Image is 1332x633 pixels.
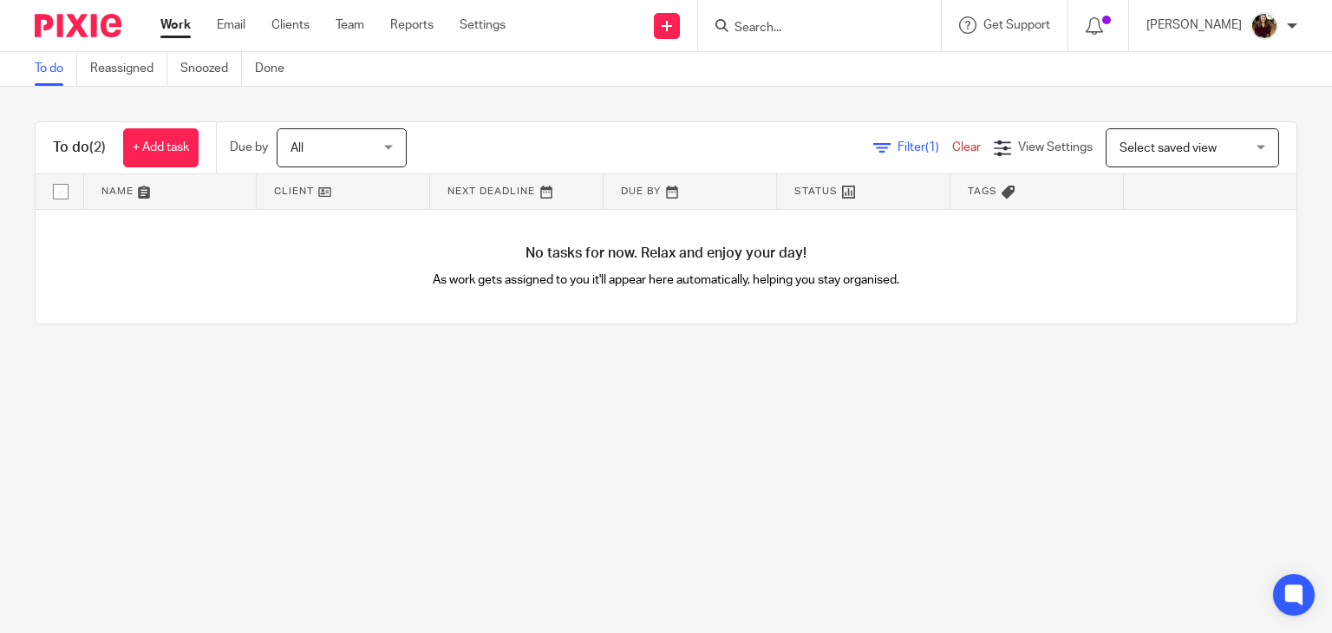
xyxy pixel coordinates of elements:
p: As work gets assigned to you it'll appear here automatically, helping you stay organised. [351,271,982,289]
span: Tags [968,186,997,196]
a: Team [336,16,364,34]
h4: No tasks for now. Relax and enjoy your day! [36,245,1296,263]
span: (1) [925,141,939,153]
p: Due by [230,139,268,156]
a: Email [217,16,245,34]
p: [PERSON_NAME] [1146,16,1242,34]
span: Select saved view [1120,142,1217,154]
a: Clients [271,16,310,34]
span: All [291,142,304,154]
input: Search [733,21,889,36]
h1: To do [53,139,106,157]
a: Reports [390,16,434,34]
a: Clear [952,141,981,153]
span: View Settings [1018,141,1093,153]
a: Work [160,16,191,34]
span: Get Support [983,19,1050,31]
a: + Add task [123,128,199,167]
img: Pixie [35,14,121,37]
a: Settings [460,16,506,34]
span: Filter [898,141,952,153]
span: (2) [89,140,106,154]
a: Done [255,52,297,86]
a: Snoozed [180,52,242,86]
a: Reassigned [90,52,167,86]
a: To do [35,52,77,86]
img: MaxAcc_Sep21_ElliDeanPhoto_030.jpg [1250,12,1278,40]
